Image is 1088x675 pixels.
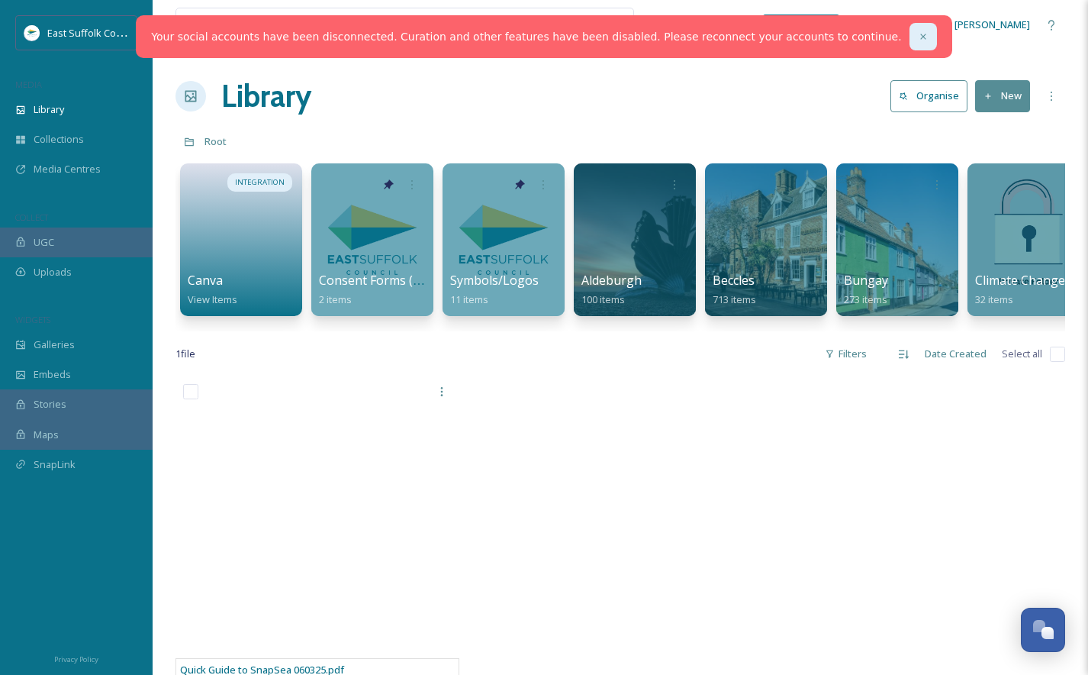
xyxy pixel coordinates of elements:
span: INTEGRATION [235,177,285,188]
a: Symbols/Logos11 items [450,273,539,306]
span: Symbols/Logos [450,272,539,289]
span: SnapLink [34,457,76,472]
a: Consent Forms (Template)2 items [319,273,472,306]
a: Aldeburgh100 items [581,273,642,306]
span: COLLECT [15,212,48,223]
button: Organise [890,80,967,111]
a: Bungay273 items [844,273,888,306]
span: East Suffolk Council [47,25,137,40]
span: Media Centres [34,162,101,176]
span: [PERSON_NAME] [954,18,1030,31]
span: UGC [34,235,54,250]
button: New [975,80,1030,111]
span: Library [34,102,64,117]
span: Beccles [713,272,755,289]
a: Beccles713 items [713,273,756,306]
span: 11 items [450,292,488,306]
span: Consent Forms (Template) [319,272,472,289]
span: 100 items [581,292,625,306]
span: View Items [188,292,237,306]
span: Root [204,134,227,148]
span: 713 items [713,292,756,306]
button: Open Chat [1021,608,1065,652]
input: Search your library [211,8,509,42]
a: What's New [763,15,839,36]
span: 1 file [175,347,195,361]
a: Your social accounts have been disconnected. Curation and other features have been disabled. Plea... [151,29,901,45]
span: Bungay [844,272,888,289]
a: Root [204,132,227,150]
span: Aldeburgh [581,272,642,289]
span: Embeds [34,367,71,382]
img: ESC%20Logo.png [24,25,40,40]
a: Organise [890,80,975,111]
a: Library [221,73,311,119]
a: [PERSON_NAME] [929,10,1038,40]
div: Filters [817,339,874,369]
span: Uploads [34,265,72,279]
span: MEDIA [15,79,42,90]
span: 32 items [975,292,1013,306]
span: Select all [1002,347,1042,361]
span: 2 items [319,292,352,306]
a: View all files [536,10,626,40]
span: Canva [188,272,223,289]
span: Maps [34,428,59,442]
span: Collections [34,132,84,147]
a: INTEGRATIONCanvaView Items [175,156,307,316]
span: 273 items [844,292,887,306]
span: Privacy Policy [54,654,98,664]
div: Date Created [917,339,994,369]
span: WIDGETS [15,314,50,325]
span: Stories [34,397,66,412]
span: Galleries [34,337,75,352]
a: Privacy Policy [54,649,98,667]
